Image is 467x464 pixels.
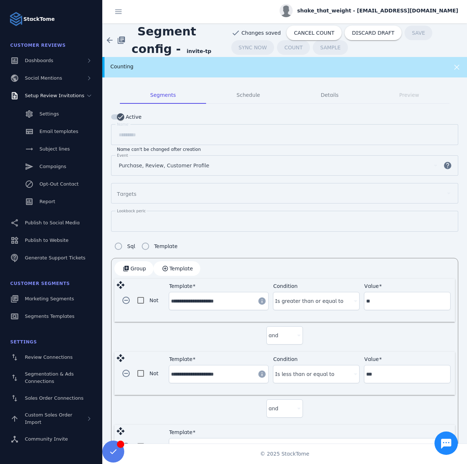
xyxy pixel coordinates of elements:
label: Sql [126,242,135,251]
span: and [269,404,278,413]
span: Dashboards [25,58,53,63]
a: Publish to Social Media [4,215,98,231]
span: Review Connections [25,354,73,360]
a: Subject lines [4,141,98,157]
mat-hint: Name can't be changed after creation [117,145,201,152]
span: Settings [10,339,37,345]
a: Segments Templates [4,308,98,324]
input: Template [171,297,253,305]
mat-icon: info [258,297,266,305]
span: Segmentation & Ads Connections [25,371,74,384]
strong: invite-tp [187,48,211,54]
mat-label: Template [169,283,193,289]
mat-form-field: Segment events [111,155,458,183]
mat-form-field: Segment targets [111,183,458,211]
span: Segments Templates [25,313,75,319]
span: Segments [150,92,176,98]
span: Template [170,266,193,271]
label: Not [148,296,159,305]
span: Is less than or equal to [275,370,335,379]
mat-label: Name [117,122,128,126]
mat-icon: info [258,370,266,379]
mat-icon: check [231,28,240,37]
span: Marketing Segments [25,296,74,301]
span: Campaigns [39,164,66,169]
span: Subject lines [39,146,70,152]
strong: StackTome [23,15,55,23]
span: Details [321,92,339,98]
mat-label: Condition [273,356,298,362]
span: Social Mentions [25,75,62,81]
a: Settings [4,106,98,122]
span: Customer Segments [10,281,70,286]
span: Is greater than or equal to [275,297,343,305]
a: Campaigns [4,159,98,175]
button: Group [114,261,153,276]
span: Community Invite [25,436,68,442]
button: CANCEL COUNT [286,26,342,40]
button: shake_that_weight - [EMAIL_ADDRESS][DOMAIN_NAME] [280,4,458,17]
span: Group [130,266,146,271]
a: Generate Support Tickets [4,250,98,266]
mat-label: Template [169,429,193,435]
a: Opt-Out Contact [4,176,98,192]
label: Not [148,442,159,451]
mat-label: Condition [273,283,298,289]
img: profile.jpg [280,4,293,17]
span: Publish to Social Media [25,220,80,225]
span: Changes saved [242,29,281,37]
span: Opt-Out Contact [39,181,79,187]
span: Generate Support Tickets [25,255,86,260]
mat-label: Targets [117,191,136,197]
label: Template [153,242,178,251]
mat-label: Value [364,283,379,289]
span: Sales Order Connections [25,395,83,401]
a: Report [4,194,98,210]
mat-icon: help [439,161,456,170]
a: Publish to Website [4,232,98,248]
span: and [269,331,278,340]
span: DISCARD DRAFT [352,30,394,35]
a: Marketing Segments [4,291,98,307]
span: Custom Sales Order Import [25,412,72,425]
span: Email templates [39,129,78,134]
img: Logo image [9,12,23,26]
span: Settings [39,111,59,117]
span: CANCEL COUNT [294,30,334,35]
mat-form-field: Segment name [111,124,458,152]
label: Active [124,113,141,121]
a: Community Invite [4,431,98,447]
span: Setup Review Invitations [25,93,84,98]
mat-radio-group: Segment config type [111,239,178,254]
span: Schedule [236,92,260,98]
a: Sales Order Connections [4,390,98,406]
a: Review Connections [4,349,98,365]
span: Customer Reviews [10,43,66,48]
span: Segment config - [132,19,196,62]
mat-label: Events [117,153,130,157]
a: Email templates [4,123,98,140]
mat-label: Template [169,356,193,362]
mat-label: Lookback period [117,209,149,213]
span: Purchase, Review, Customer Profile [119,161,209,170]
div: Counting [110,63,426,71]
mat-label: Value [364,356,379,362]
button: Template [153,261,200,276]
span: Publish to Website [25,237,68,243]
span: Report [39,199,55,204]
input: Template [171,370,253,379]
input: Template [171,443,435,452]
span: © 2025 StackTome [260,450,310,458]
label: Not [148,369,159,378]
button: DISCARD DRAFT [345,26,402,40]
mat-icon: library_books [117,36,126,45]
a: Segmentation & Ads Connections [4,367,98,389]
span: shake_that_weight - [EMAIL_ADDRESS][DOMAIN_NAME] [297,7,458,15]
